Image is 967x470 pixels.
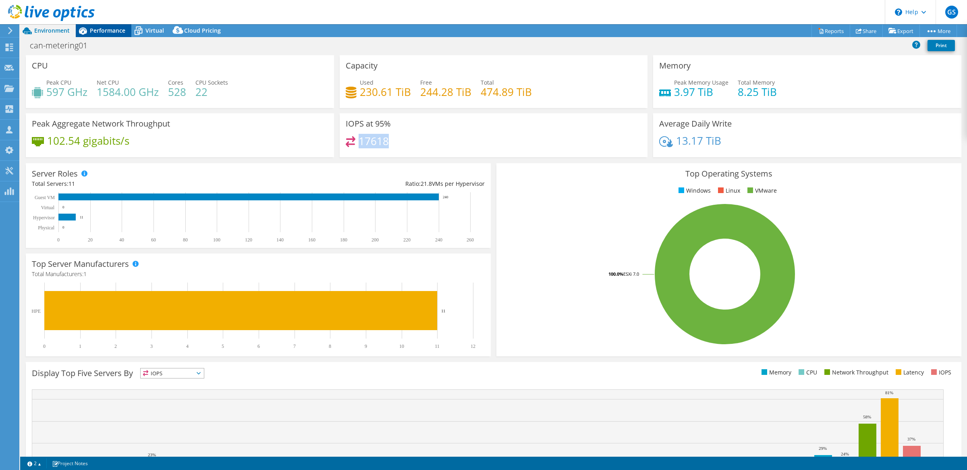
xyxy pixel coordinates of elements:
span: 1 [83,270,87,278]
h4: 244.28 TiB [420,87,471,96]
li: Memory [759,368,791,377]
a: Print [928,40,955,51]
text: 29% [819,446,827,451]
text: 10 [399,343,404,349]
text: 23% [148,452,156,457]
span: Performance [90,27,125,34]
h4: Total Manufacturers: [32,270,485,279]
h4: 102.54 gigabits/s [47,136,129,145]
h4: 230.61 TiB [360,87,411,96]
span: Cloud Pricing [184,27,221,34]
text: 81% [885,390,893,395]
h1: can-metering01 [26,41,100,50]
text: 5 [222,343,224,349]
text: 11 [435,343,440,349]
text: 140 [276,237,284,243]
text: 220 [403,237,411,243]
li: Network Throughput [822,368,888,377]
span: Cores [168,79,183,86]
text: 8 [329,343,331,349]
span: CPU Sockets [195,79,228,86]
span: Peak CPU [46,79,71,86]
text: Physical [38,225,54,231]
a: Reports [811,25,850,37]
tspan: ESXi 7.0 [623,271,639,277]
li: Latency [894,368,924,377]
text: Hypervisor [33,215,55,220]
text: 11 [80,215,83,219]
h4: 597 GHz [46,87,87,96]
span: Free [420,79,432,86]
text: 20 [88,237,93,243]
text: 0 [57,237,60,243]
span: Used [360,79,374,86]
text: 60 [151,237,156,243]
text: 11 [441,308,446,313]
div: Total Servers: [32,179,258,188]
text: 1 [79,343,81,349]
text: 58% [863,414,871,419]
h3: Capacity [346,61,378,70]
li: VMware [745,186,777,195]
tspan: 100.0% [608,271,623,277]
h3: Memory [659,61,691,70]
span: Peak Memory Usage [674,79,728,86]
a: Share [850,25,883,37]
span: Environment [34,27,70,34]
text: 3 [150,343,153,349]
text: 7 [293,343,296,349]
text: 2 [114,343,117,349]
span: Virtual [145,27,164,34]
h3: Average Daily Write [659,119,732,128]
text: Virtual [41,205,55,210]
text: 100 [213,237,220,243]
text: 120 [245,237,252,243]
text: 9 [365,343,367,349]
text: 0 [62,225,64,229]
span: 21.8 [421,180,432,187]
text: 180 [340,237,347,243]
h3: Top Server Manufacturers [32,260,129,268]
a: 2 [22,458,47,468]
li: Windows [676,186,711,195]
span: 11 [68,180,75,187]
div: Ratio: VMs per Hypervisor [258,179,485,188]
h4: 22 [195,87,228,96]
h4: 1584.00 GHz [97,87,159,96]
svg: \n [895,8,902,16]
text: 200 [371,237,379,243]
li: CPU [797,368,817,377]
text: 0 [43,343,46,349]
text: 260 [467,237,474,243]
h4: 3.97 TiB [674,87,728,96]
span: Total [481,79,494,86]
h4: 474.89 TiB [481,87,532,96]
text: 24% [841,451,849,456]
span: IOPS [141,368,204,378]
text: 37% [907,437,915,441]
h4: 17618 [359,137,389,146]
text: 40 [119,237,124,243]
span: GS [945,6,958,19]
h4: 528 [168,87,186,96]
a: Project Notes [46,458,93,468]
h4: 13.17 TiB [676,136,721,145]
text: 12 [471,343,475,349]
a: Export [882,25,920,37]
h3: CPU [32,61,48,70]
li: IOPS [929,368,951,377]
text: 240 [435,237,442,243]
text: Guest VM [35,195,55,200]
li: Linux [716,186,740,195]
span: Total Memory [738,79,775,86]
text: 80 [183,237,188,243]
h3: Peak Aggregate Network Throughput [32,119,170,128]
text: 240 [443,195,448,199]
h3: Top Operating Systems [502,169,955,178]
a: More [919,25,957,37]
text: HPE [31,308,41,314]
text: 6 [257,343,260,349]
h3: IOPS at 95% [346,119,391,128]
text: 4 [186,343,189,349]
span: Net CPU [97,79,119,86]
